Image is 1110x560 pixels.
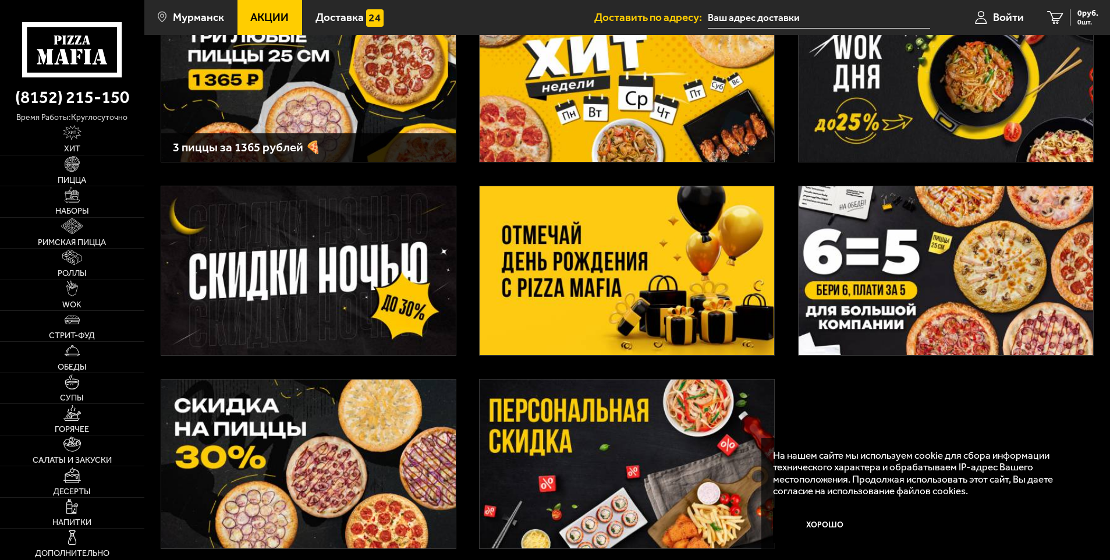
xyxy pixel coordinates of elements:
span: Доставить по адресу: [594,12,708,23]
span: Мурманск [173,12,224,23]
span: Наборы [55,207,89,215]
span: Акции [250,12,289,23]
span: Супы [60,394,84,402]
h3: 3 пиццы за 1365 рублей 🍕 [173,141,444,154]
span: Римская пицца [38,239,106,247]
span: Роллы [58,270,87,278]
span: Салаты и закуски [33,456,112,465]
span: 0 руб. [1077,9,1098,17]
img: 15daf4d41897b9f0e9f617042186c801.svg [366,9,384,27]
span: Горячее [55,426,89,434]
span: WOK [62,301,81,309]
span: Напитки [52,519,91,527]
span: Доставка [315,12,364,23]
p: На нашем сайте мы используем cookie для сбора информации технического характера и обрабатываем IP... [773,449,1076,497]
span: 0 шт. [1077,19,1098,26]
span: Стрит-фуд [49,332,95,340]
span: Пицца [58,176,86,185]
span: Десерты [53,488,91,496]
input: Ваш адрес доставки [708,7,930,29]
span: Обеды [58,363,87,371]
button: Хорошо [773,508,877,543]
span: Войти [993,12,1024,23]
span: Дополнительно [35,550,109,558]
span: Хит [64,145,80,153]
